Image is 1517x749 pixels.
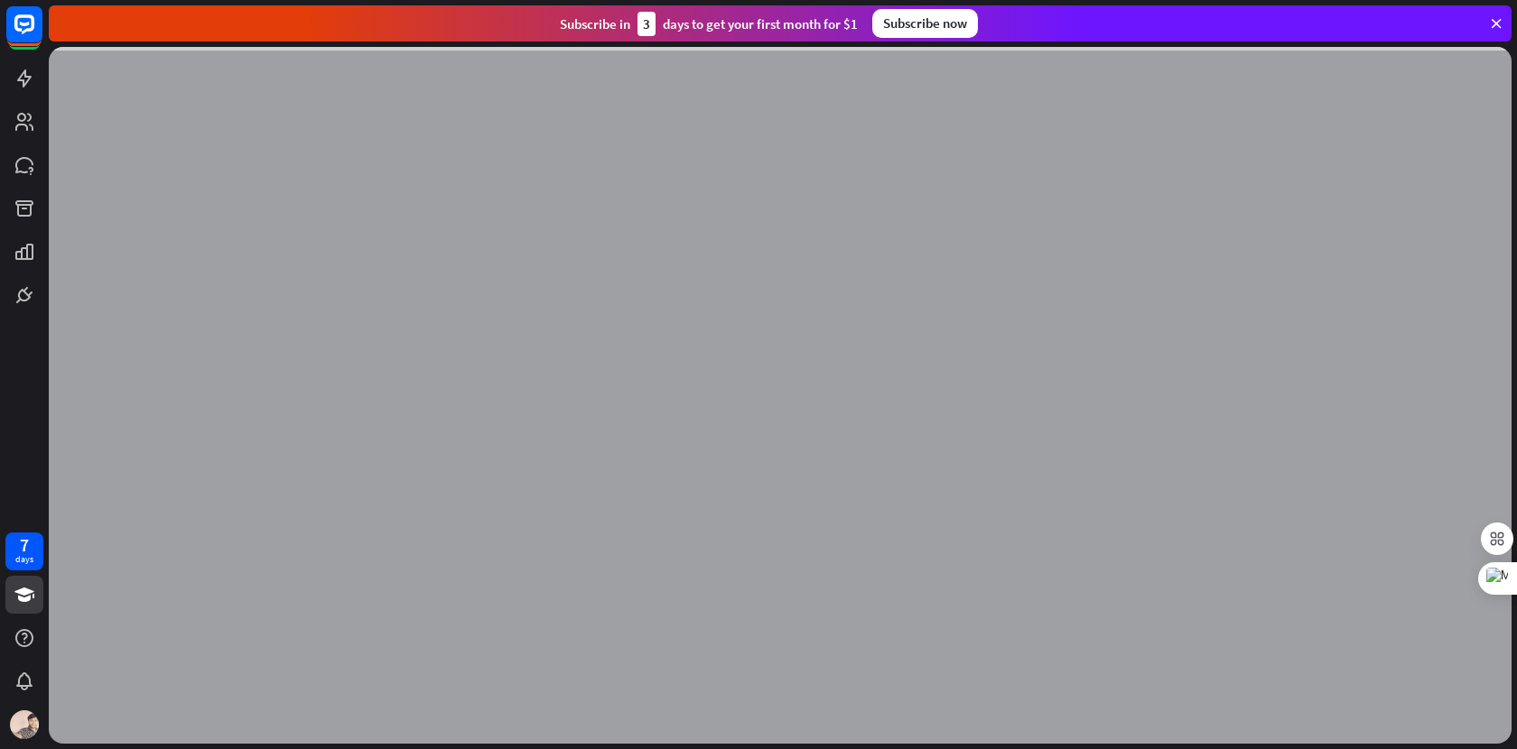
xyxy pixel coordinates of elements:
div: days [15,553,33,566]
div: Subscribe in days to get your first month for $1 [560,12,858,36]
div: Subscribe now [872,9,978,38]
div: 3 [638,12,656,36]
div: 7 [20,537,29,553]
a: 7 days [5,532,43,570]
